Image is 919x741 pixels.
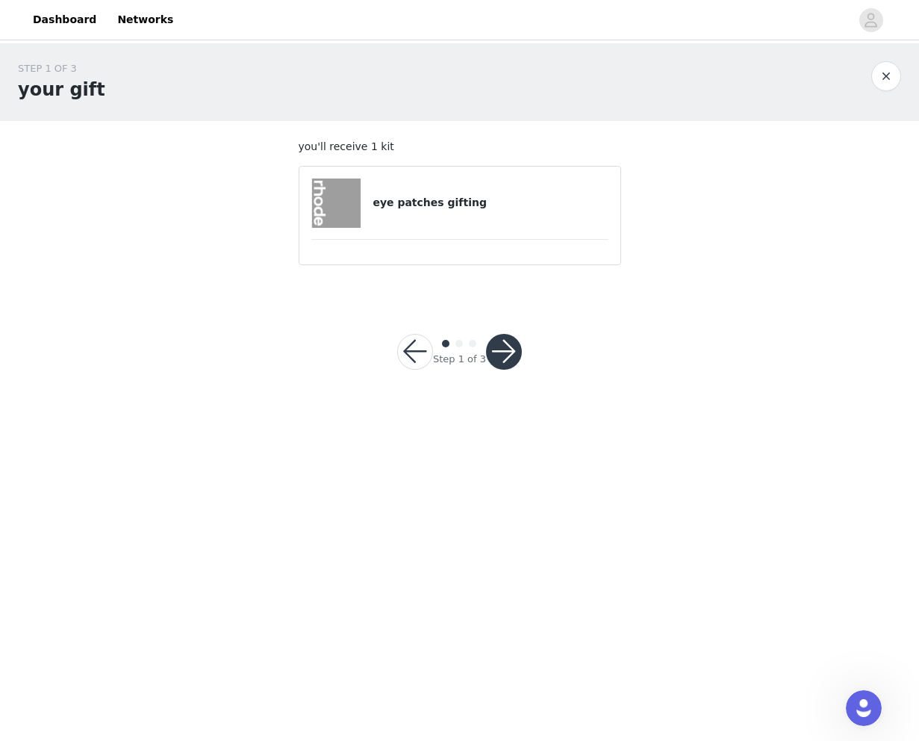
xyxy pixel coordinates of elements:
div: STEP 1 OF 3 [18,61,105,76]
h1: your gift [18,76,105,103]
div: avatar [864,8,878,32]
a: Dashboard [24,3,105,37]
iframe: Intercom live chat [846,690,882,726]
img: eye patches gifting [312,179,361,228]
p: you'll receive 1 kit [299,139,621,155]
a: Networks [108,3,182,37]
h4: eye patches gifting [373,195,608,211]
div: Step 1 of 3 [433,352,486,367]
